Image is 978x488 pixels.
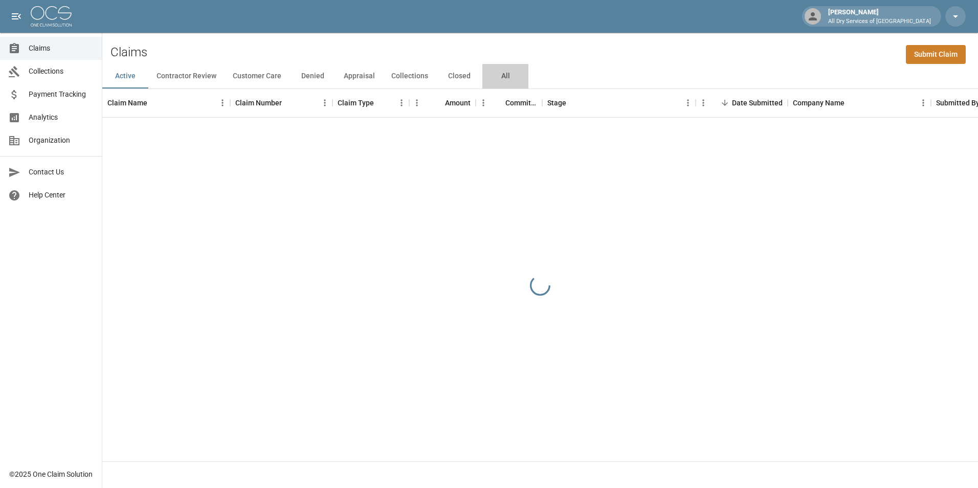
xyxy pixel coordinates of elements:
div: Claim Name [107,88,147,117]
div: Claim Type [332,88,409,117]
button: Sort [566,96,581,110]
h2: Claims [110,45,147,60]
span: Collections [29,66,94,77]
button: Sort [374,96,388,110]
button: Menu [394,95,409,110]
div: Company Name [788,88,931,117]
span: Payment Tracking [29,89,94,100]
button: Denied [290,64,336,88]
button: Sort [718,96,732,110]
div: Stage [542,88,696,117]
div: Date Submitted [696,88,788,117]
span: Claims [29,43,94,54]
button: Contractor Review [148,64,225,88]
button: All [482,64,528,88]
button: open drawer [6,6,27,27]
button: Customer Care [225,64,290,88]
button: Menu [317,95,332,110]
div: Committed Amount [476,88,542,117]
button: Menu [680,95,696,110]
button: Menu [696,95,711,110]
button: Collections [383,64,436,88]
p: All Dry Services of [GEOGRAPHIC_DATA] [828,17,931,26]
div: dynamic tabs [102,64,978,88]
button: Menu [215,95,230,110]
button: Sort [282,96,296,110]
span: Contact Us [29,167,94,178]
button: Closed [436,64,482,88]
button: Menu [409,95,425,110]
button: Appraisal [336,64,383,88]
button: Sort [147,96,162,110]
div: Committed Amount [505,88,537,117]
div: Company Name [793,88,844,117]
span: Analytics [29,112,94,123]
div: [PERSON_NAME] [824,7,935,26]
button: Sort [491,96,505,110]
img: ocs-logo-white-transparent.png [31,6,72,27]
a: Submit Claim [906,45,966,64]
button: Sort [844,96,859,110]
button: Menu [916,95,931,110]
div: © 2025 One Claim Solution [9,469,93,479]
div: Date Submitted [732,88,783,117]
div: Amount [445,88,471,117]
button: Menu [476,95,491,110]
div: Claim Number [235,88,282,117]
div: Amount [409,88,476,117]
div: Claim Type [338,88,374,117]
div: Stage [547,88,566,117]
span: Help Center [29,190,94,201]
button: Sort [431,96,445,110]
div: Claim Name [102,88,230,117]
span: Organization [29,135,94,146]
div: Claim Number [230,88,332,117]
button: Active [102,64,148,88]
